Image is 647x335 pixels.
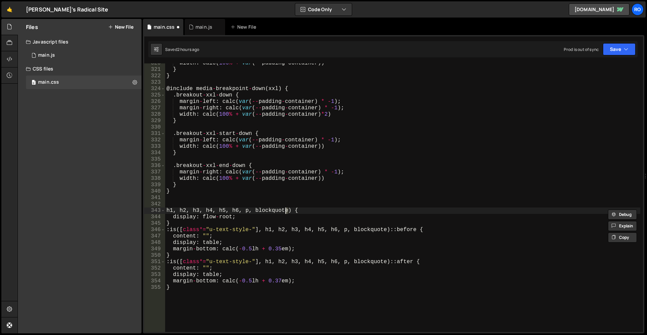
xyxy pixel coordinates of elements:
[108,24,133,30] button: New File
[18,62,142,76] div: CSS files
[144,240,165,246] div: 348
[32,80,36,86] span: 0
[144,118,165,124] div: 329
[569,3,629,16] a: [DOMAIN_NAME]
[144,156,165,163] div: 335
[144,220,165,227] div: 345
[230,24,259,30] div: New File
[144,111,165,118] div: 328
[26,49,142,62] div: 16726/45737.js
[1,1,18,18] a: 🤙
[154,24,175,30] div: main.css
[144,188,165,195] div: 340
[177,47,199,52] div: 2 hours ago
[144,278,165,284] div: 354
[295,3,352,16] button: Code Only
[144,73,165,79] div: 322
[144,131,165,137] div: 331
[608,232,637,243] button: Copy
[144,284,165,291] div: 355
[144,163,165,169] div: 336
[144,92,165,99] div: 325
[144,259,165,265] div: 351
[608,210,637,220] button: Debug
[144,60,165,66] div: 320
[38,79,59,85] div: main.css
[631,3,644,16] a: Ro
[144,137,165,143] div: 332
[144,105,165,111] div: 327
[26,23,38,31] h2: Files
[26,76,144,89] div: 16726/45739.css
[18,35,142,49] div: Javascript files
[26,5,108,13] div: [PERSON_NAME]'s Radical Site
[144,79,165,86] div: 323
[165,47,199,52] div: Saved
[144,143,165,150] div: 333
[144,207,165,214] div: 343
[144,195,165,201] div: 341
[144,252,165,259] div: 350
[144,124,165,131] div: 330
[144,265,165,272] div: 352
[144,214,165,220] div: 344
[144,246,165,252] div: 349
[144,272,165,278] div: 353
[603,43,636,55] button: Save
[144,175,165,182] div: 338
[144,182,165,188] div: 339
[564,47,599,52] div: Prod is out of sync
[144,66,165,73] div: 321
[144,233,165,240] div: 347
[144,86,165,92] div: 324
[144,201,165,207] div: 342
[144,99,165,105] div: 326
[144,150,165,156] div: 334
[144,169,165,175] div: 337
[144,227,165,233] div: 346
[195,24,212,30] div: main.js
[608,221,637,231] button: Explain
[38,52,55,58] div: main.js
